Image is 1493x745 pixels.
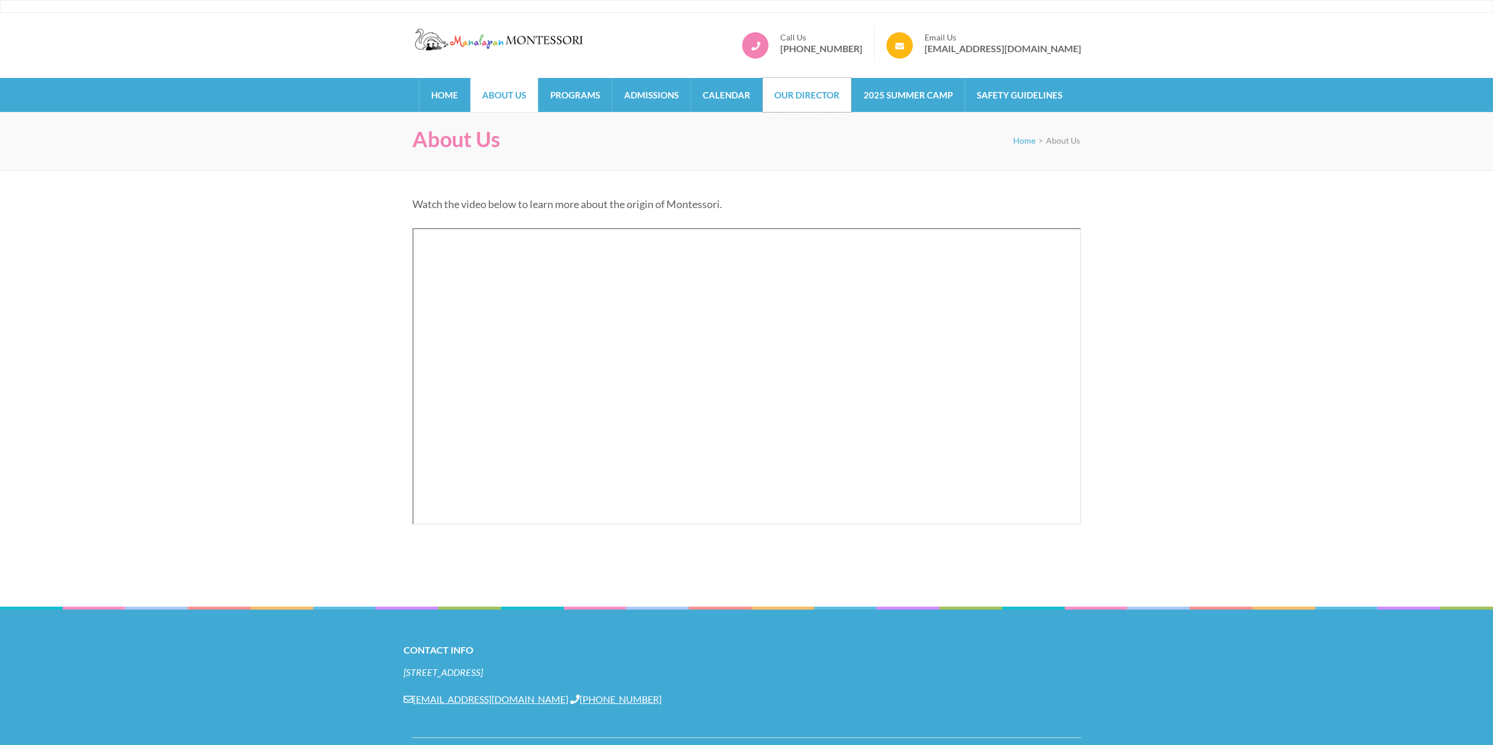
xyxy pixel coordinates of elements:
[1038,135,1043,145] span: >
[925,43,1081,55] a: [EMAIL_ADDRESS][DOMAIN_NAME]
[691,78,762,112] a: Calendar
[412,196,1081,212] p: Watch the video below to learn more about the origin of Montessori.
[419,78,470,112] a: Home
[780,43,862,55] a: [PHONE_NUMBER]
[1013,135,1035,145] a: Home
[470,78,538,112] a: About Us
[404,642,1090,658] h2: Contact Info
[612,78,690,112] a: Admissions
[965,78,1074,112] a: Safety Guidelines
[412,26,588,52] img: Manalapan Montessori – #1 Rated Child Day Care Center in Manalapan NJ
[539,78,612,112] a: Programs
[852,78,964,112] a: 2025 Summer Camp
[763,78,851,112] a: Our Director
[412,127,500,152] h1: About Us
[780,32,862,43] span: Call Us
[925,32,1081,43] span: Email Us
[570,693,662,705] a: [PHONE_NUMBER]
[404,693,568,705] a: [EMAIL_ADDRESS][DOMAIN_NAME]
[404,666,1090,679] address: [STREET_ADDRESS]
